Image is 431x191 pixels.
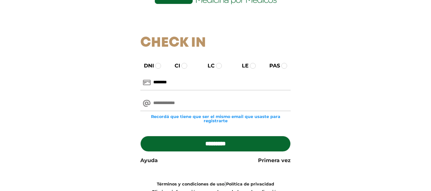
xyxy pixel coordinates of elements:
[138,62,154,70] label: DNI
[157,182,224,186] a: Términos y condiciones de uso
[140,114,291,123] small: Recordá que tiene que ser el mismo email que usaste para registrarte
[140,35,291,51] h1: Check In
[264,62,280,70] label: PAS
[258,157,291,164] a: Primera vez
[202,62,215,70] label: LC
[226,182,274,186] a: Política de privacidad
[169,62,180,70] label: CI
[236,62,249,70] label: LE
[140,157,158,164] a: Ayuda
